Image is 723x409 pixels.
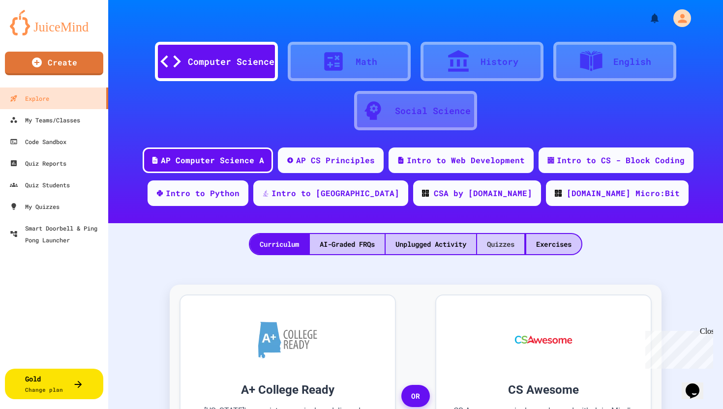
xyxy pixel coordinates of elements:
div: AI-Graded FRQs [310,234,385,254]
div: History [481,55,518,68]
div: Exercises [526,234,581,254]
img: CS Awesome [505,310,582,369]
iframe: chat widget [682,370,713,399]
span: OR [401,385,430,408]
div: Curriculum [250,234,309,254]
div: Quiz Students [10,179,70,191]
a: Create [5,52,103,75]
div: Smart Doorbell & Ping Pong Launcher [10,222,104,246]
div: AP Computer Science A [161,154,264,166]
div: Math [356,55,377,68]
img: CODE_logo_RGB.png [555,190,562,197]
div: Intro to Python [166,187,240,199]
div: Gold [25,374,63,394]
img: logo-orange.svg [10,10,98,35]
div: AP CS Principles [296,154,375,166]
div: Social Science [395,104,471,117]
div: Computer Science [188,55,274,68]
div: Unplugged Activity [386,234,476,254]
img: A+ College Ready [258,321,317,358]
div: My Notifications [631,10,663,27]
div: Code Sandbox [10,136,66,147]
div: Intro to [GEOGRAPHIC_DATA] [271,187,399,199]
button: GoldChange plan [5,369,103,399]
div: My Quizzes [10,201,60,212]
div: Explore [10,92,49,104]
span: Change plan [25,386,63,393]
div: My Teams/Classes [10,114,80,126]
h3: CS Awesome [451,381,636,399]
div: Intro to CS - Block Coding [557,154,685,166]
img: CODE_logo_RGB.png [422,190,429,197]
div: Quizzes [477,234,524,254]
div: Intro to Web Development [407,154,525,166]
div: CSA by [DOMAIN_NAME] [434,187,532,199]
div: Quiz Reports [10,157,66,169]
iframe: chat widget [641,327,713,369]
div: English [613,55,651,68]
div: [DOMAIN_NAME] Micro:Bit [567,187,680,199]
h3: A+ College Ready [195,381,380,399]
div: My Account [663,7,693,29]
div: Chat with us now!Close [4,4,68,62]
